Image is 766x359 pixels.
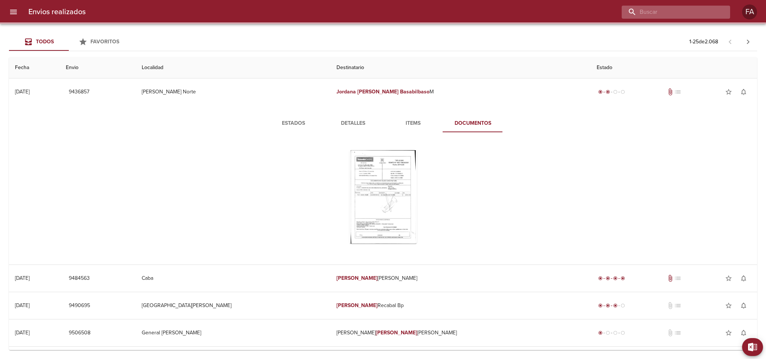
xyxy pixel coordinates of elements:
[667,302,674,309] span: No tiene documentos adjuntos
[15,329,30,336] div: [DATE]
[725,88,732,96] span: star_border
[736,325,751,340] button: Activar notificaciones
[606,90,610,94] span: radio_button_checked
[136,78,330,105] td: [PERSON_NAME] Norte
[597,302,627,309] div: En viaje
[613,331,618,335] span: radio_button_unchecked
[667,88,674,96] span: Tiene documentos adjuntos
[621,276,625,281] span: radio_button_checked
[597,88,627,96] div: Despachado
[400,89,430,95] em: Basabilbaso
[621,90,625,94] span: radio_button_unchecked
[330,57,591,78] th: Destinatario
[330,319,591,346] td: [PERSON_NAME] [PERSON_NAME]
[674,275,682,282] span: No tiene pedido asociado
[598,90,603,94] span: radio_button_checked
[328,119,379,128] span: Detalles
[606,303,610,308] span: radio_button_checked
[606,331,610,335] span: radio_button_unchecked
[721,84,736,99] button: Agregar a favoritos
[736,271,751,286] button: Activar notificaciones
[69,274,90,283] span: 9484563
[613,303,618,308] span: radio_button_checked
[28,6,86,18] h6: Envios realizados
[721,38,739,45] span: Pagina anterior
[598,331,603,335] span: radio_button_checked
[330,265,591,292] td: [PERSON_NAME]
[621,303,625,308] span: radio_button_unchecked
[330,292,591,319] td: Recabal Bp
[15,275,30,281] div: [DATE]
[268,119,319,128] span: Estados
[721,298,736,313] button: Agregar a favoritos
[667,329,674,337] span: No tiene documentos adjuntos
[136,292,330,319] td: [GEOGRAPHIC_DATA][PERSON_NAME]
[740,329,747,337] span: notifications_none
[136,265,330,292] td: Caba
[742,4,757,19] div: FA
[336,275,378,281] em: [PERSON_NAME]
[69,301,90,310] span: 9490695
[606,276,610,281] span: radio_button_checked
[60,57,136,78] th: Envio
[725,275,732,282] span: star_border
[136,319,330,346] td: General [PERSON_NAME]
[66,85,92,99] button: 9436857
[667,275,674,282] span: Tiene documentos adjuntos
[597,329,627,337] div: Generado
[336,89,356,95] em: Jordana
[357,89,399,95] em: [PERSON_NAME]
[69,328,90,338] span: 9506508
[742,338,763,356] button: Exportar Excel
[613,276,618,281] span: radio_button_checked
[376,329,417,336] em: [PERSON_NAME]
[9,57,60,78] th: Fecha
[15,302,30,309] div: [DATE]
[9,33,129,51] div: Tabs Envios
[736,84,751,99] button: Activar notificaciones
[674,302,682,309] span: No tiene pedido asociado
[613,90,618,94] span: radio_button_unchecked
[674,329,682,337] span: No tiene pedido asociado
[740,302,747,309] span: notifications_none
[689,38,718,46] p: 1 - 25 de 2.068
[621,331,625,335] span: radio_button_unchecked
[447,119,498,128] span: Documentos
[725,302,732,309] span: star_border
[264,114,503,132] div: Tabs detalle de guia
[66,299,93,313] button: 9490695
[66,272,93,285] button: 9484563
[598,276,603,281] span: radio_button_checked
[591,57,757,78] th: Estado
[136,57,330,78] th: Localidad
[736,298,751,313] button: Activar notificaciones
[90,38,119,45] span: Favoritos
[598,303,603,308] span: radio_button_checked
[725,329,732,337] span: star_border
[336,302,378,309] em: [PERSON_NAME]
[350,150,417,244] div: Arir imagen
[36,38,54,45] span: Todos
[721,271,736,286] button: Agregar a favoritos
[674,88,682,96] span: No tiene pedido asociado
[740,275,747,282] span: notifications_none
[622,6,717,19] input: buscar
[15,89,30,95] div: [DATE]
[388,119,439,128] span: Items
[330,78,591,105] td: M
[66,326,93,340] button: 9506508
[4,3,22,21] button: menu
[721,325,736,340] button: Agregar a favoritos
[740,88,747,96] span: notifications_none
[597,275,627,282] div: Entregado
[69,87,89,97] span: 9436857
